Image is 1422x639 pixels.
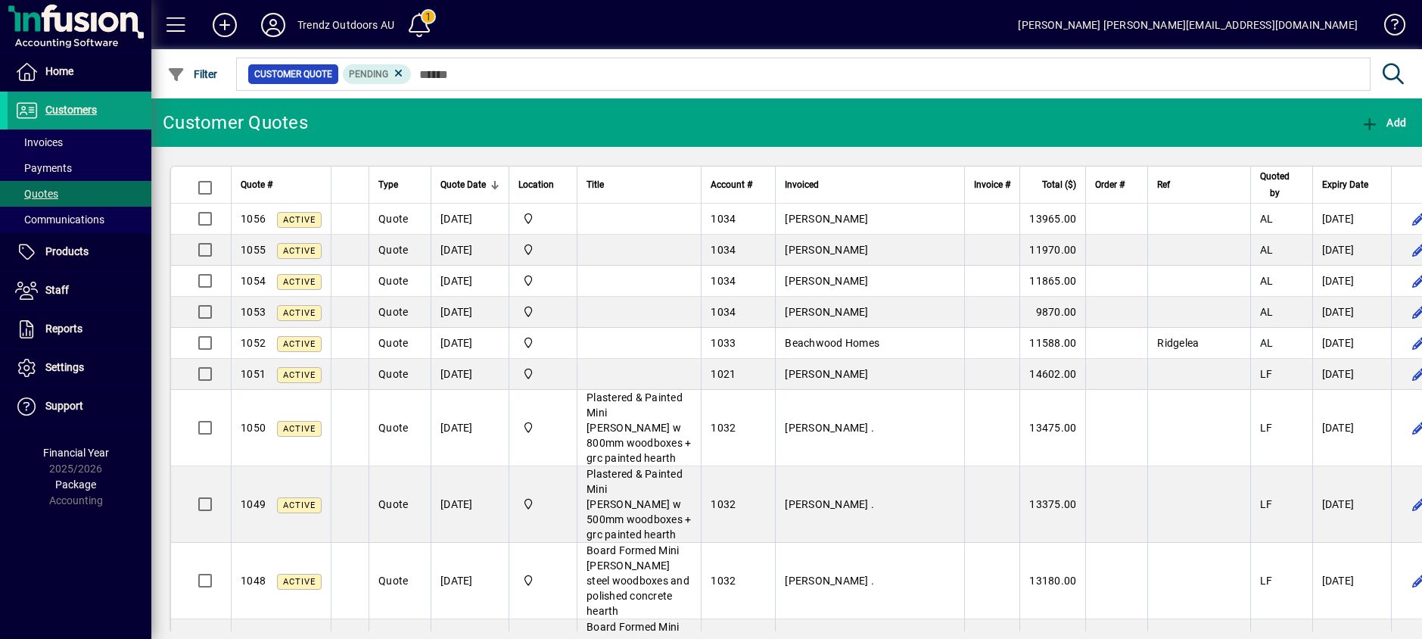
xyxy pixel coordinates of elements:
[785,575,874,587] span: [PERSON_NAME] .
[1157,176,1170,193] span: Ref
[785,176,955,193] div: Invoiced
[711,275,736,287] span: 1034
[283,370,316,380] span: Active
[711,422,736,434] span: 1032
[587,176,692,193] div: Title
[431,204,509,235] td: [DATE]
[785,368,868,380] span: [PERSON_NAME]
[378,498,408,510] span: Quote
[1312,297,1391,328] td: [DATE]
[518,572,568,589] span: Central
[431,297,509,328] td: [DATE]
[1019,328,1085,359] td: 11588.00
[15,162,72,174] span: Payments
[1019,543,1085,619] td: 13180.00
[711,176,766,193] div: Account #
[785,176,819,193] span: Invoiced
[431,390,509,466] td: [DATE]
[283,246,316,256] span: Active
[1157,176,1240,193] div: Ref
[15,214,104,226] span: Communications
[378,422,408,434] span: Quote
[1322,176,1368,193] span: Expiry Date
[283,215,316,225] span: Active
[241,575,266,587] span: 1048
[1260,368,1273,380] span: LF
[201,11,249,39] button: Add
[711,244,736,256] span: 1034
[241,244,266,256] span: 1055
[785,275,868,287] span: [PERSON_NAME]
[518,176,568,193] div: Location
[1260,498,1273,510] span: LF
[283,339,316,349] span: Active
[785,337,879,349] span: Beachwood Homes
[711,176,752,193] span: Account #
[8,155,151,181] a: Payments
[1361,117,1406,129] span: Add
[1019,466,1085,543] td: 13375.00
[1019,235,1085,266] td: 11970.00
[518,176,554,193] span: Location
[249,11,297,39] button: Profile
[241,275,266,287] span: 1054
[785,213,868,225] span: [PERSON_NAME]
[431,359,509,390] td: [DATE]
[241,213,266,225] span: 1056
[297,13,394,37] div: Trendz Outdoors AU
[518,242,568,258] span: Central
[711,368,736,380] span: 1021
[785,498,874,510] span: [PERSON_NAME] .
[1019,204,1085,235] td: 13965.00
[1260,244,1274,256] span: AL
[55,478,96,491] span: Package
[440,176,486,193] span: Quote Date
[283,424,316,434] span: Active
[378,176,398,193] span: Type
[8,53,151,91] a: Home
[431,266,509,297] td: [DATE]
[241,368,266,380] span: 1051
[431,543,509,619] td: [DATE]
[8,233,151,271] a: Products
[283,500,316,510] span: Active
[711,306,736,318] span: 1034
[587,176,604,193] span: Title
[587,391,691,464] span: Plastered & Painted Mini [PERSON_NAME] w 800mm woodboxes + grc painted hearth
[518,273,568,289] span: Central
[241,176,272,193] span: Quote #
[1312,390,1391,466] td: [DATE]
[45,361,84,373] span: Settings
[587,468,691,541] span: Plastered & Painted Mini [PERSON_NAME] w 500mm woodboxes + grc painted hearth
[1260,337,1274,349] span: AL
[1018,13,1358,37] div: [PERSON_NAME] [PERSON_NAME][EMAIL_ADDRESS][DOMAIN_NAME]
[518,210,568,227] span: Central
[167,68,218,80] span: Filter
[711,575,736,587] span: 1032
[518,419,568,436] span: Central
[1260,575,1273,587] span: LF
[1312,466,1391,543] td: [DATE]
[587,544,689,617] span: Board Formed Mini [PERSON_NAME] steel woodboxes and polished concrete hearth
[785,422,874,434] span: [PERSON_NAME] .
[15,136,63,148] span: Invoices
[8,310,151,348] a: Reports
[1312,543,1391,619] td: [DATE]
[1322,176,1382,193] div: Expiry Date
[1312,359,1391,390] td: [DATE]
[1312,266,1391,297] td: [DATE]
[1357,109,1410,136] button: Add
[1157,337,1199,349] span: Ridgelea
[241,498,266,510] span: 1049
[241,306,266,318] span: 1053
[8,349,151,387] a: Settings
[378,275,408,287] span: Quote
[45,104,97,116] span: Customers
[974,176,1010,193] span: Invoice #
[1312,328,1391,359] td: [DATE]
[711,213,736,225] span: 1034
[1312,235,1391,266] td: [DATE]
[440,176,499,193] div: Quote Date
[241,337,266,349] span: 1052
[283,308,316,318] span: Active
